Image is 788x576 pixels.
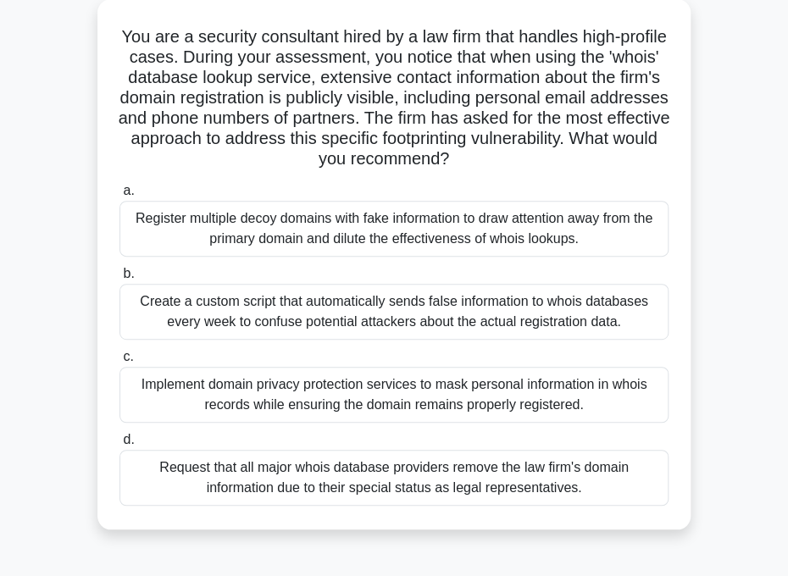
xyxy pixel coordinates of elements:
[123,349,133,363] span: c.
[118,26,670,170] h5: You are a security consultant hired by a law firm that handles high-profile cases. During your as...
[123,432,134,446] span: d.
[119,450,669,506] div: Request that all major whois database providers remove the law firm's domain information due to t...
[123,266,134,280] span: b.
[119,201,669,257] div: Register multiple decoy domains with fake information to draw attention away from the primary dom...
[119,284,669,340] div: Create a custom script that automatically sends false information to whois databases every week t...
[123,183,134,197] span: a.
[119,367,669,423] div: Implement domain privacy protection services to mask personal information in whois records while ...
